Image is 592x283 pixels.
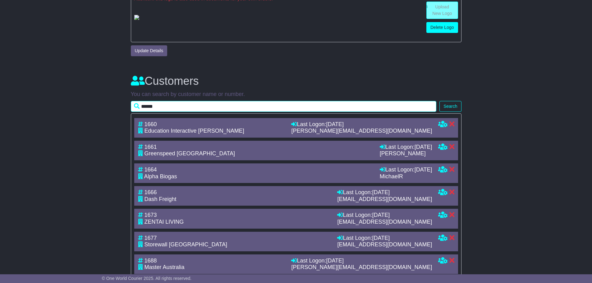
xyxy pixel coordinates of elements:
span: 1661 [145,144,157,150]
img: GetCustomerLogo [134,15,139,20]
div: Last Logon: [380,144,432,151]
span: [DATE] [372,212,390,218]
div: Last Logon: [291,258,432,264]
h3: Customers [131,75,461,87]
span: Greenspeed [GEOGRAPHIC_DATA] [145,150,235,157]
span: [DATE] [415,144,432,150]
span: 1677 [145,235,157,241]
div: MichaelR [380,173,432,180]
span: Master Australia [145,264,185,270]
button: Update Details [131,45,168,56]
span: Alpha Biogas [144,173,177,180]
span: [DATE] [415,167,432,173]
span: 1688 [145,258,157,264]
span: Dash Freight [145,196,177,202]
div: Last Logon: [337,235,432,242]
div: [EMAIL_ADDRESS][DOMAIN_NAME] [337,196,432,203]
a: Upload New Logo [426,2,458,19]
div: Last Logon: [337,189,432,196]
span: 1673 [145,212,157,218]
div: Last Logon: [291,121,432,128]
div: [PERSON_NAME][EMAIL_ADDRESS][DOMAIN_NAME] [291,264,432,271]
span: Education Interactive [PERSON_NAME] [145,128,244,134]
a: Delete Logo [426,22,458,33]
span: [DATE] [372,235,390,241]
span: ZENTAI LIVING [145,219,184,225]
span: © One World Courier 2025. All rights reserved. [102,276,192,281]
span: [DATE] [372,189,390,195]
span: [DATE] [326,258,344,264]
div: [EMAIL_ADDRESS][DOMAIN_NAME] [337,219,432,226]
div: [PERSON_NAME][EMAIL_ADDRESS][DOMAIN_NAME] [291,128,432,135]
button: Search [439,101,461,112]
div: [PERSON_NAME] [380,150,432,157]
span: 1664 [145,167,157,173]
span: Storewall [GEOGRAPHIC_DATA] [145,241,227,248]
span: 1666 [145,189,157,195]
div: Last Logon: [380,167,432,173]
div: [EMAIL_ADDRESS][DOMAIN_NAME] [337,241,432,248]
span: 1660 [145,121,157,127]
span: [DATE] [326,121,344,127]
p: You can search by customer name or number. [131,91,461,98]
div: Last Logon: [337,212,432,219]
